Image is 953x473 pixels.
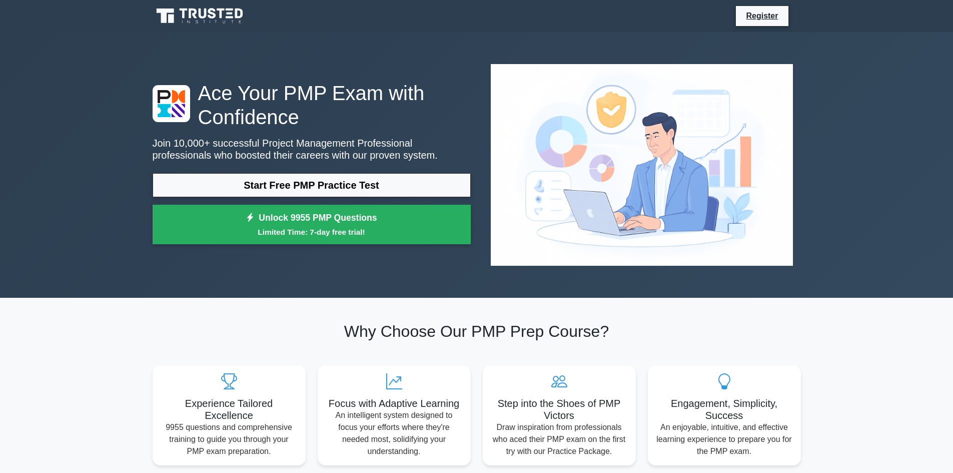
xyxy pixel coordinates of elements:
a: Start Free PMP Practice Test [153,173,471,197]
p: Draw inspiration from professionals who aced their PMP exam on the first try with our Practice Pa... [491,421,628,457]
img: Project Management Professional Preview [483,56,801,274]
h5: Focus with Adaptive Learning [326,397,463,409]
p: An intelligent system designed to focus your efforts where they're needed most, solidifying your ... [326,409,463,457]
a: Unlock 9955 PMP QuestionsLimited Time: 7-day free trial! [153,205,471,245]
h5: Experience Tailored Excellence [161,397,298,421]
small: Limited Time: 7-day free trial! [165,226,458,238]
p: Join 10,000+ successful Project Management Professional professionals who boosted their careers w... [153,137,471,161]
h5: Engagement, Simplicity, Success [656,397,793,421]
p: 9955 questions and comprehensive training to guide you through your PMP exam preparation. [161,421,298,457]
h5: Step into the Shoes of PMP Victors [491,397,628,421]
a: Register [740,10,784,22]
h2: Why Choose Our PMP Prep Course? [153,322,801,341]
h1: Ace Your PMP Exam with Confidence [153,81,471,129]
p: An enjoyable, intuitive, and effective learning experience to prepare you for the PMP exam. [656,421,793,457]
